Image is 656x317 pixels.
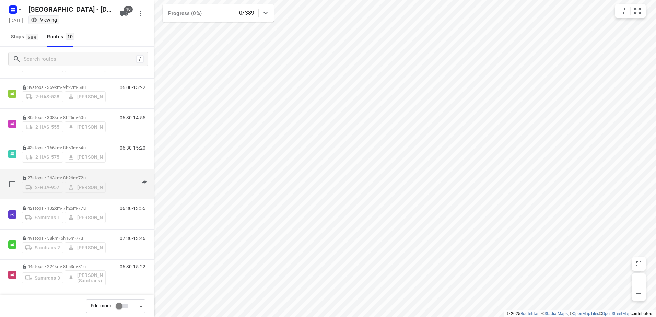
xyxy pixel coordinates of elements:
[77,145,78,150] span: •
[78,206,85,211] span: 77u
[26,34,38,40] span: 389
[77,175,78,180] span: •
[134,7,148,20] button: More
[77,115,78,120] span: •
[602,311,631,316] a: OpenStreetMap
[22,175,106,180] p: 27 stops • 263km • 8h26m
[78,115,85,120] span: 60u
[168,10,202,16] span: Progress (0%)
[631,4,644,18] button: Fit zoom
[77,85,78,90] span: •
[77,264,78,269] span: •
[163,4,274,22] div: Progress (0%)0/389
[78,264,85,269] span: 81u
[120,145,145,151] p: 06:30-15:20
[239,9,254,17] p: 0/389
[120,115,145,120] p: 06:30-14:55
[11,33,40,41] span: Stops
[507,311,653,316] li: © 2025 , © , © © contributors
[78,85,85,90] span: 58u
[137,175,151,189] button: Send to driver
[74,236,76,241] span: •
[137,302,145,310] div: Driver app settings
[120,206,145,211] p: 06:30-13:55
[5,177,19,191] span: Select
[136,55,144,63] div: /
[117,7,131,20] button: 10
[47,33,77,41] div: Routes
[573,311,599,316] a: OpenMapTiles
[22,264,106,269] p: 44 stops • 224km • 8h53m
[120,264,145,269] p: 06:30-15:22
[77,206,78,211] span: •
[615,4,646,18] div: small contained button group
[31,16,57,23] div: You are currently in view mode. To make any changes, go to edit project.
[78,175,85,180] span: 72u
[22,145,106,150] p: 43 stops • 156km • 8h50m
[22,115,106,120] p: 30 stops • 308km • 8h25m
[22,206,106,211] p: 42 stops • 132km • 7h26m
[91,303,113,308] span: Edit mode
[76,236,83,241] span: 77u
[617,4,630,18] button: Map settings
[24,54,136,64] input: Search routes
[22,85,106,90] p: 39 stops • 369km • 9h22m
[120,236,145,241] p: 07:30-13:46
[520,311,540,316] a: Routetitan
[124,6,133,13] span: 10
[66,33,75,40] span: 10
[22,236,106,241] p: 49 stops • 58km • 6h16m
[544,311,568,316] a: Stadia Maps
[78,145,85,150] span: 54u
[120,85,145,90] p: 06:00-15:22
